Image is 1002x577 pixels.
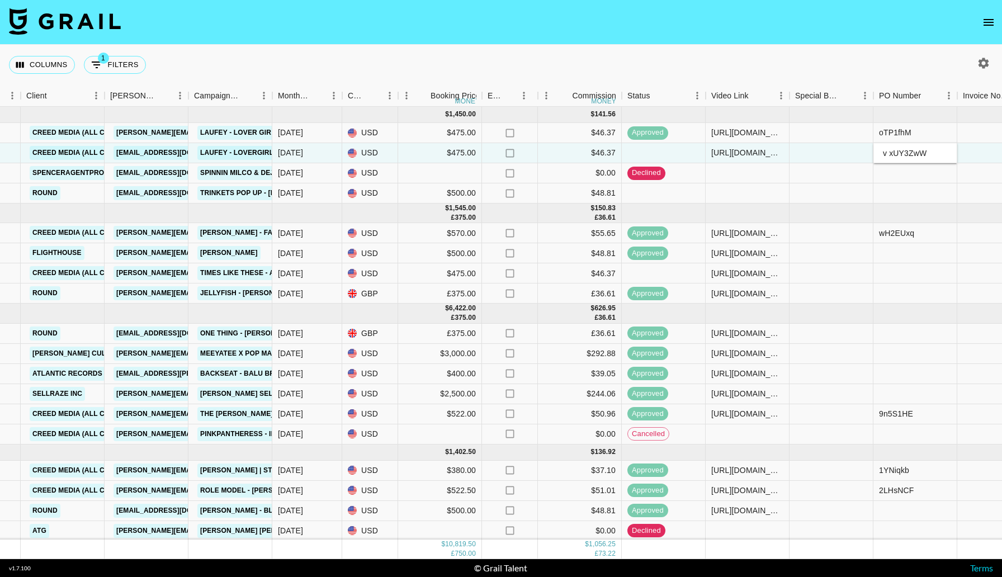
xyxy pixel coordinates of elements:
[398,223,482,243] div: $570.00
[538,521,622,541] div: $0.00
[711,328,783,339] div: https://www.tiktok.com/@meeyatee/video/7512937477796121878?is_from_webapp=1&sender_device=pc&web_...
[30,484,146,498] a: Creed Media (All Campaigns)
[194,85,240,107] div: Campaign (Type)
[538,143,622,163] div: $46.37
[342,283,398,304] div: GBP
[627,168,665,178] span: declined
[98,53,109,64] span: 1
[310,88,325,103] button: Sort
[879,85,921,107] div: PO Number
[795,85,841,107] div: Special Booking Type
[711,127,783,138] div: https://www.instagram.com/p/DNTlkEnsJ0o
[879,465,909,476] div: 1YNiqkb
[26,85,47,107] div: Client
[30,166,117,180] a: spenceragentprohq
[711,368,783,379] div: https://www.tiktok.com/@meeyatee/video/7511802762112535831
[114,387,296,401] a: [PERSON_NAME][EMAIL_ADDRESS][DOMAIN_NAME]
[278,428,303,439] div: Jun '25
[594,213,598,223] div: £
[342,404,398,424] div: USD
[197,166,282,180] a: Spinnin Milco & DEJA
[197,464,302,477] a: [PERSON_NAME] | Still Bad
[398,501,482,521] div: $500.00
[449,447,476,457] div: 1,402.50
[114,186,239,200] a: [EMAIL_ADDRESS][DOMAIN_NAME]
[114,266,296,280] a: [PERSON_NAME][EMAIL_ADDRESS][DOMAIN_NAME]
[627,228,668,239] span: approved
[325,87,342,104] button: Menu
[342,85,398,107] div: Currency
[628,429,669,439] span: cancelled
[556,88,572,103] button: Sort
[30,226,146,240] a: Creed Media (All Campaigns)
[197,246,261,260] a: [PERSON_NAME]
[342,143,398,163] div: USD
[711,348,783,359] div: https://www.tiktok.com/@meeyatee/video/7524427891535269142
[342,163,398,183] div: USD
[278,127,303,138] div: Aug '25
[594,313,598,323] div: £
[572,85,616,107] div: Commission
[449,110,476,119] div: 1,450.00
[711,465,783,476] div: https://www.instagram.com/p/DIZhQ75iXEk/
[598,313,616,323] div: 36.61
[622,85,706,107] div: Status
[278,465,303,476] div: May '25
[30,146,146,160] a: Creed Media (All Campaigns)
[342,243,398,263] div: USD
[449,304,476,313] div: 6,422.00
[278,288,303,299] div: Jul '25
[9,8,121,35] img: Grail Talent
[455,98,480,105] div: money
[538,263,622,283] div: $46.37
[538,461,622,481] div: $37.10
[278,268,303,279] div: Jul '25
[538,344,622,364] div: $292.88
[197,367,300,381] a: Backseat - Balu Brigada
[197,524,379,538] a: [PERSON_NAME] [PERSON_NAME] [PERSON_NAME]
[503,88,519,103] button: Sort
[398,461,482,481] div: $380.00
[342,364,398,384] div: USD
[627,127,668,138] span: approved
[278,388,303,399] div: Jun '25
[451,549,455,559] div: £
[9,565,31,572] div: v 1.7.100
[451,313,455,323] div: £
[790,85,873,107] div: Special Booking Type
[197,226,318,240] a: [PERSON_NAME] - Fame is a gun
[30,367,116,381] a: Atlantic Records US
[589,540,616,549] div: 1,056.25
[398,143,482,163] div: $475.00
[627,505,668,516] span: approved
[197,504,319,518] a: [PERSON_NAME] - Bluest flame
[538,501,622,521] div: $48.81
[110,85,156,107] div: [PERSON_NAME]
[398,384,482,404] div: $2,500.00
[398,243,482,263] div: $500.00
[197,266,323,280] a: Times Like These - Addisonraee
[278,505,303,516] div: May '25
[398,263,482,283] div: $475.00
[278,147,303,158] div: Aug '25
[711,147,783,158] div: https://www.instagram.com/p/DNTlkEnsJ0o/
[627,288,668,299] span: approved
[749,88,764,103] button: Sort
[278,187,303,198] div: Aug '25
[278,525,303,536] div: May '25
[197,387,299,401] a: [PERSON_NAME] SellRaze
[172,87,188,104] button: Menu
[488,85,503,107] div: Expenses: Remove Commission?
[278,228,303,239] div: Jul '25
[627,409,668,419] span: approved
[114,524,296,538] a: [PERSON_NAME][EMAIL_ADDRESS][DOMAIN_NAME]
[711,505,783,516] div: https://www.instagram.com/p/DIUC7I2iDUo/
[538,481,622,501] div: $51.01
[342,521,398,541] div: USD
[342,123,398,143] div: USD
[627,348,668,359] span: approved
[398,183,482,204] div: $500.00
[711,85,749,107] div: Video Link
[970,562,993,573] a: Terms
[538,87,555,104] button: Menu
